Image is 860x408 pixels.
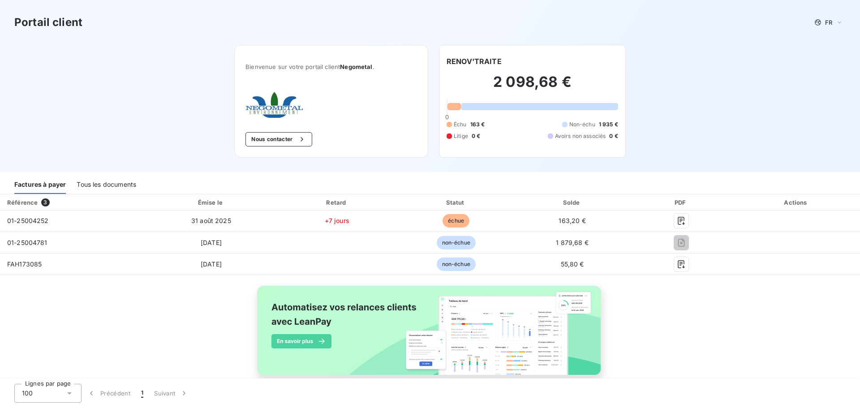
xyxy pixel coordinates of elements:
[14,175,66,194] div: Factures à payer
[7,260,42,268] span: FAH173085
[454,132,468,140] span: Litige
[41,198,49,206] span: 3
[561,260,584,268] span: 55,80 €
[454,120,467,129] span: Échu
[325,217,349,224] span: +7 jours
[437,258,476,271] span: non-échue
[7,217,49,224] span: 01-25004252
[399,198,513,207] div: Statut
[609,132,618,140] span: 0 €
[22,389,33,398] span: 100
[245,92,303,118] img: Company logo
[443,214,469,228] span: échue
[149,384,194,403] button: Suivant
[201,260,222,268] span: [DATE]
[472,132,480,140] span: 0 €
[825,19,832,26] span: FR
[191,217,231,224] span: 31 août 2025
[599,120,618,129] span: 1 935 €
[559,217,585,224] span: 163,20 €
[136,384,149,403] button: 1
[279,198,396,207] div: Retard
[245,63,417,70] span: Bienvenue sur votre portail client .
[437,236,476,249] span: non-échue
[14,14,82,30] h3: Portail client
[340,63,372,70] span: Negometal
[249,280,611,391] img: banner
[245,132,312,146] button: Nous contacter
[445,113,449,120] span: 0
[447,56,502,67] h6: RENOV'TRAITE
[632,198,731,207] div: PDF
[569,120,595,129] span: Non-échu
[201,239,222,246] span: [DATE]
[517,198,628,207] div: Solde
[7,239,47,246] span: 01-25004781
[141,389,143,398] span: 1
[735,198,858,207] div: Actions
[77,175,136,194] div: Tous les documents
[470,120,485,129] span: 163 €
[7,199,38,206] div: Référence
[82,384,136,403] button: Précédent
[555,132,606,140] span: Avoirs non associés
[447,73,618,100] h2: 2 098,68 €
[556,239,589,246] span: 1 879,68 €
[147,198,275,207] div: Émise le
